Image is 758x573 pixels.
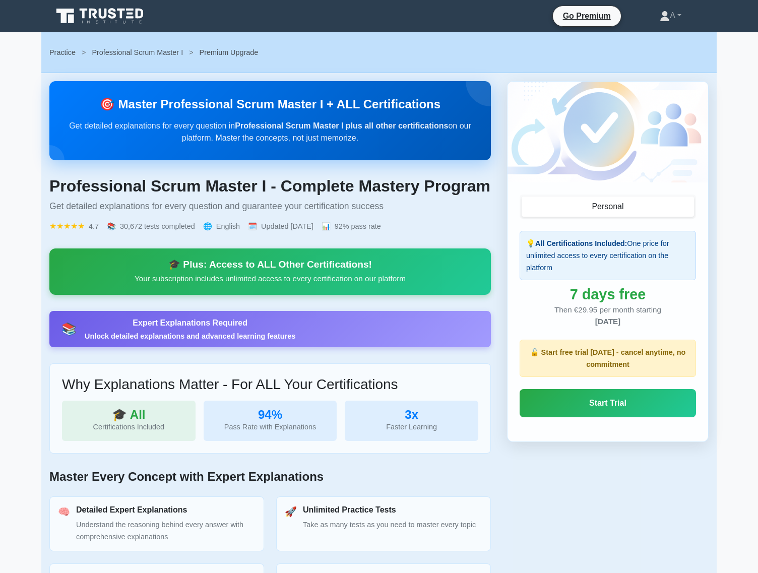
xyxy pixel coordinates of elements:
[303,519,476,531] p: Take as many tests as you need to master every topic
[61,273,479,285] p: Your subscription includes unlimited access to every certification on our platform
[49,48,76,56] a: Practice
[66,97,475,112] h2: 🎯 Master Professional Scrum Master I + ALL Certifications
[89,220,99,232] span: 4.7
[58,506,70,518] div: 🧠
[70,421,187,433] div: Certifications Included
[261,220,313,232] span: Updated [DATE]
[49,220,85,232] span: ★★★★★
[76,519,256,543] p: Understand the reasoning behind every answer with comprehensive explanations
[92,48,183,56] a: Professional Scrum Master I
[49,176,491,196] h1: Professional Scrum Master I - Complete Mastery Program
[248,220,257,232] span: 🗓️
[595,317,620,326] span: [DATE]
[535,239,627,247] strong: All Certifications Included:
[335,220,381,232] span: 92% pass rate
[353,409,470,421] div: 3x
[353,421,470,433] div: Faster Learning
[85,317,295,329] div: Expert Explanations Required
[82,48,86,56] span: >
[520,288,696,300] div: 7 days free
[216,220,240,232] span: English
[203,220,212,232] span: 🌐
[520,389,696,417] a: Start Trial
[61,259,479,271] div: 🎓 Plus: Access to ALL Other Certifications!
[66,120,475,144] p: Get detailed explanations for every question in on our platform. Master the concepts, not just me...
[189,48,193,56] span: >
[285,506,297,518] div: 🚀
[212,421,329,433] div: Pass Rate with Explanations
[520,231,696,280] div: 💡 One price for unlimited access to every certification on the platform
[61,323,77,335] div: 📚
[76,505,256,515] h3: Detailed Expert Explanations
[120,220,195,232] span: 30,672 tests completed
[212,409,329,421] div: 94%
[200,48,259,56] span: Premium Upgrade
[62,376,478,393] h3: Why Explanations Matter - For ALL Your Certifications
[557,10,617,22] a: Go Premium
[303,505,476,515] h3: Unlimited Practice Tests
[49,200,491,212] p: Get detailed explanations for every question and guarantee your certification success
[235,121,448,130] strong: Professional Scrum Master I plus all other certifications
[85,331,295,341] div: Unlock detailed explanations and advanced learning features
[520,304,696,328] div: Then €29.95 per month starting
[107,220,116,232] span: 📚
[70,409,187,421] div: 🎓 All
[322,220,331,232] span: 📊
[49,470,491,484] h2: Master Every Concept with Expert Explanations
[522,197,694,217] button: Personal
[636,6,706,26] a: A
[526,346,689,370] p: 🔓 Start free trial [DATE] - cancel anytime, no commitment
